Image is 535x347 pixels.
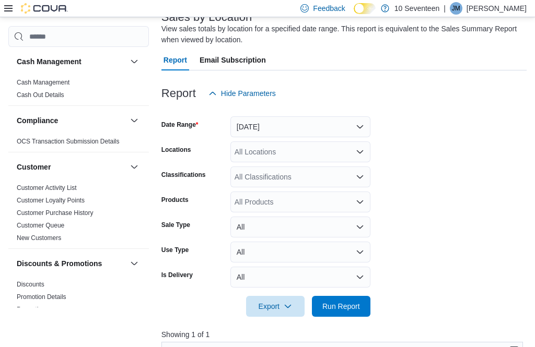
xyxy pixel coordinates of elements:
[354,14,354,15] span: Dark Mode
[161,196,189,204] label: Products
[17,234,61,242] a: New Customers
[161,146,191,154] label: Locations
[8,135,149,152] div: Compliance
[17,162,51,172] h3: Customer
[312,296,370,317] button: Run Report
[17,184,77,192] a: Customer Activity List
[17,162,126,172] button: Customer
[356,198,364,206] button: Open list of options
[17,281,44,288] a: Discounts
[128,161,141,173] button: Customer
[356,173,364,181] button: Open list of options
[17,138,120,145] a: OCS Transaction Submission Details
[8,182,149,248] div: Customer
[356,148,364,156] button: Open list of options
[164,50,187,70] span: Report
[8,76,149,105] div: Cash Management
[161,11,252,23] h3: Sales by Location
[230,267,370,288] button: All
[17,258,126,269] button: Discounts & Promotions
[17,56,126,67] button: Cash Management
[17,306,49,313] a: Promotions
[17,79,69,86] a: Cash Management
[230,116,370,137] button: [DATE]
[467,2,527,15] p: [PERSON_NAME]
[17,115,126,126] button: Compliance
[17,258,102,269] h3: Discounts & Promotions
[450,2,462,15] div: Jeremy Mead
[161,23,521,45] div: View sales totals by location for a specified date range. This report is equivalent to the Sales ...
[204,83,280,104] button: Hide Parameters
[313,3,345,14] span: Feedback
[17,56,82,67] h3: Cash Management
[17,209,94,217] a: Customer Purchase History
[322,301,360,312] span: Run Report
[21,3,68,14] img: Cova
[246,296,305,317] button: Export
[17,293,66,301] a: Promotion Details
[252,296,298,317] span: Export
[17,222,64,229] a: Customer Queue
[452,2,460,15] span: JM
[128,55,141,68] button: Cash Management
[128,257,141,270] button: Discounts & Promotions
[161,121,199,129] label: Date Range
[354,3,376,14] input: Dark Mode
[8,278,149,320] div: Discounts & Promotions
[161,246,189,254] label: Use Type
[161,271,193,279] label: Is Delivery
[128,114,141,127] button: Compliance
[17,91,64,99] a: Cash Out Details
[230,242,370,262] button: All
[161,329,527,340] p: Showing 1 of 1
[221,88,276,99] span: Hide Parameters
[161,171,206,179] label: Classifications
[161,87,196,100] h3: Report
[444,2,446,15] p: |
[161,221,190,229] label: Sale Type
[17,197,85,204] a: Customer Loyalty Points
[394,2,439,15] p: 10 Seventeen
[230,217,370,237] button: All
[17,115,58,126] h3: Compliance
[200,50,266,70] span: Email Subscription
